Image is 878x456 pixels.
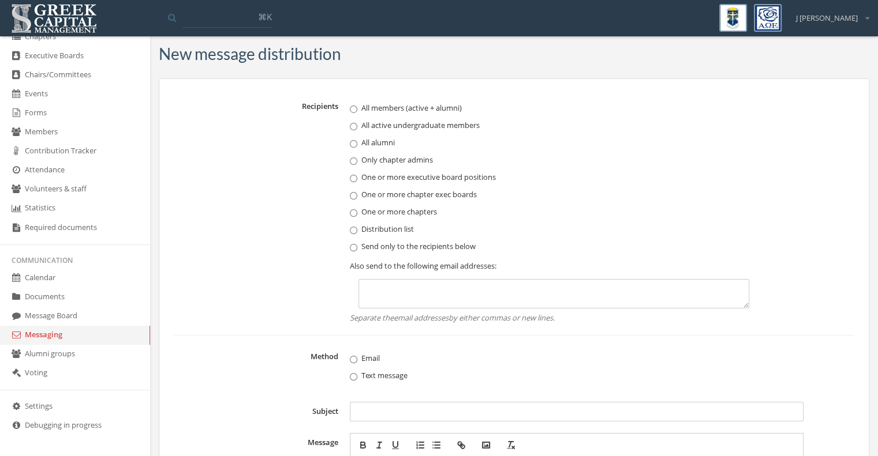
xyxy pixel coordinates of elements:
label: All active undergraduate members [350,119,758,131]
input: All active undergraduate members [350,123,357,130]
input: Send only to the recipients below [350,244,357,251]
label: Only chapter admins [350,154,758,165]
label: Send only to the recipients below [350,240,758,252]
input: Distribution list [350,227,357,234]
label: Text message [350,370,758,382]
h3: New message distribution [159,45,341,63]
input: Email [350,356,357,363]
label: Recipients [174,96,344,323]
span: Also send to the following email addresses: [350,261,758,272]
label: Email [350,353,758,364]
label: Subject [174,402,344,421]
span: ⌘K [258,11,272,22]
input: One or more chapter exec boards [350,192,357,199]
input: Text message [350,373,357,380]
input: All alumni [350,140,357,148]
input: One or more executive board positions [350,175,357,182]
div: J [PERSON_NAME] [789,4,869,24]
label: One or more chapters [350,206,758,217]
span: J [PERSON_NAME] [796,13,858,24]
em: Separate the email addresses by either commas or new lines. [350,312,758,323]
label: Distribution list [350,223,758,235]
input: All members (active + alumni) [350,105,357,113]
input: One or more chapters [350,209,357,217]
label: All alumni [350,137,758,148]
label: One or more chapter exec boards [350,189,758,200]
label: Method [174,347,344,390]
input: Only chapter admins [350,157,357,165]
label: One or more executive board positions [350,171,758,183]
label: All members (active + alumni) [350,102,758,114]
